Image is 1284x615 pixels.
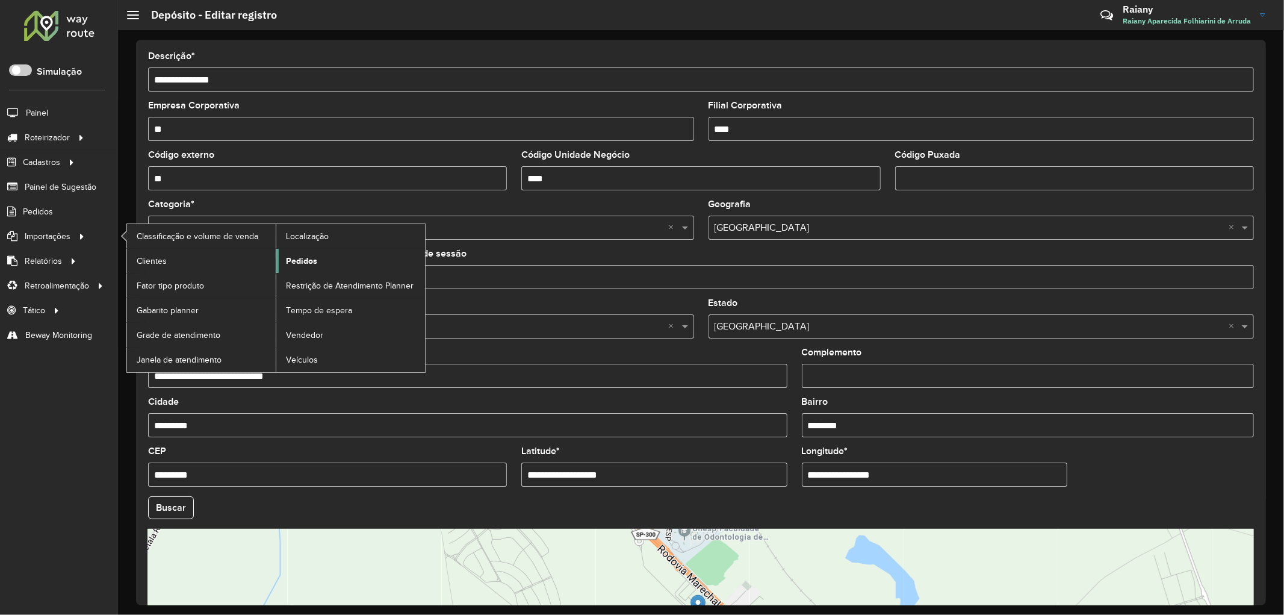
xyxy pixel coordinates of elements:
[137,279,204,292] span: Fator tipo produto
[286,304,352,317] span: Tempo de espera
[26,107,48,119] span: Painel
[802,395,828,409] label: Bairro
[148,197,194,211] label: Categoria
[669,319,679,334] span: Clear all
[137,329,220,342] span: Grade de atendimento
[148,444,166,458] label: CEP
[25,255,62,267] span: Relatórios
[709,296,738,310] label: Estado
[127,323,276,347] a: Grade de atendimento
[802,345,862,360] label: Complemento
[286,230,329,243] span: Localização
[1094,2,1120,28] a: Contato Rápido
[148,496,194,519] button: Buscar
[1123,16,1251,27] span: Raiany Aparecida Folhiarini de Arruda
[276,323,425,347] a: Vendedor
[895,148,961,162] label: Código Puxada
[127,224,276,248] a: Classificação e volume de venda
[709,197,751,211] label: Geografia
[276,249,425,273] a: Pedidos
[137,354,222,366] span: Janela de atendimento
[148,148,214,162] label: Código externo
[276,273,425,298] a: Restrição de Atendimento Planner
[1229,220,1239,235] span: Clear all
[127,249,276,273] a: Clientes
[1123,4,1251,15] h3: Raiany
[25,329,92,342] span: Beway Monitoring
[286,279,414,292] span: Restrição de Atendimento Planner
[276,348,425,372] a: Veículos
[137,230,258,243] span: Classificação e volume de venda
[23,205,53,218] span: Pedidos
[148,395,179,409] label: Cidade
[521,148,630,162] label: Código Unidade Negócio
[148,49,195,63] label: Descrição
[23,304,45,317] span: Tático
[276,224,425,248] a: Localização
[286,255,317,267] span: Pedidos
[127,273,276,298] a: Fator tipo produto
[286,329,323,342] span: Vendedor
[127,348,276,372] a: Janela de atendimento
[25,279,89,292] span: Retroalimentação
[25,131,70,144] span: Roteirizador
[286,354,318,366] span: Veículos
[802,444,848,458] label: Longitude
[25,230,70,243] span: Importações
[137,304,199,317] span: Gabarito planner
[709,98,783,113] label: Filial Corporativa
[137,255,167,267] span: Clientes
[669,220,679,235] span: Clear all
[521,444,560,458] label: Latitude
[1229,319,1239,334] span: Clear all
[37,64,82,79] label: Simulação
[25,181,96,193] span: Painel de Sugestão
[139,8,277,22] h2: Depósito - Editar registro
[127,298,276,322] a: Gabarito planner
[148,98,240,113] label: Empresa Corporativa
[23,156,60,169] span: Cadastros
[276,298,425,322] a: Tempo de espera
